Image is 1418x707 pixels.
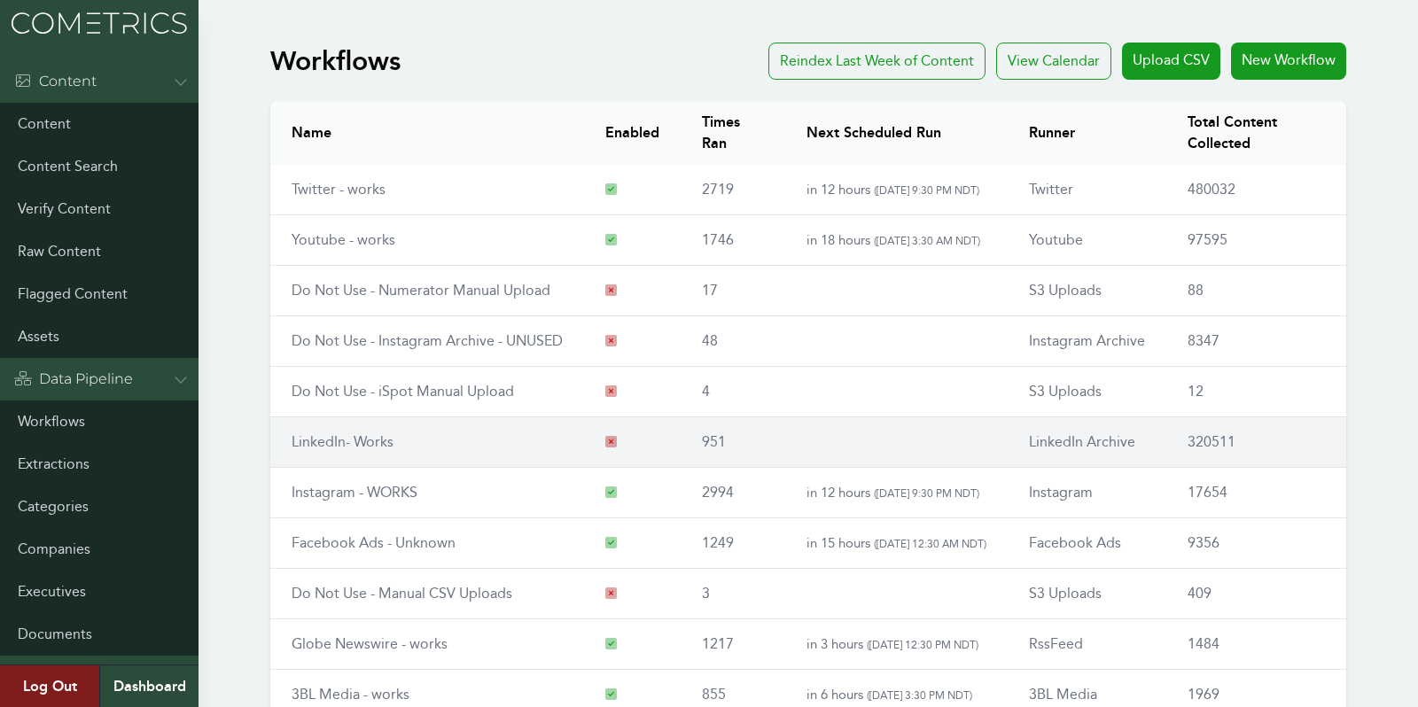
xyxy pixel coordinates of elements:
td: 97595 [1166,215,1346,266]
td: 409 [1166,569,1346,619]
td: 17654 [1166,468,1346,518]
td: 48 [681,316,784,367]
td: 9356 [1166,518,1346,569]
td: Facebook Ads [1008,518,1166,569]
a: Do Not Use - Numerator Manual Upload [292,282,550,299]
a: Globe Newswire - works [292,635,448,652]
td: 1249 [681,518,784,569]
a: Do Not Use - Instagram Archive - UNUSED [292,332,563,349]
a: LinkedIn- Works [292,433,393,450]
a: Do Not Use - Manual CSV Uploads [292,585,512,602]
span: ( [DATE] 12:30 PM NDT ) [867,638,978,651]
td: 1484 [1166,619,1346,670]
div: Data Pipeline [14,369,133,390]
span: ( [DATE] 12:30 AM NDT ) [874,537,986,550]
td: Instagram [1008,468,1166,518]
div: Content [14,71,97,92]
th: Next Scheduled Run [785,101,1008,165]
th: Enabled [584,101,681,165]
td: S3 Uploads [1008,569,1166,619]
th: Total Content Collected [1166,101,1346,165]
th: Name [270,101,584,165]
td: 4 [681,367,784,417]
td: 1217 [681,619,784,670]
td: 2994 [681,468,784,518]
td: Twitter [1008,165,1166,215]
p: in 18 hours [806,229,986,251]
th: Times Ran [681,101,784,165]
p: in 15 hours [806,532,986,554]
div: View Calendar [996,43,1111,80]
span: ( [DATE] 9:30 PM NDT ) [874,486,979,500]
td: 88 [1166,266,1346,316]
td: LinkedIn Archive [1008,417,1166,468]
td: Instagram Archive [1008,316,1166,367]
td: 3 [681,569,784,619]
span: ( [DATE] 3:30 AM NDT ) [874,234,980,247]
td: 2719 [681,165,784,215]
h1: Workflows [270,45,401,77]
a: Facebook Ads - Unknown [292,534,456,551]
td: 17 [681,266,784,316]
td: 480032 [1166,165,1346,215]
a: New Workflow [1231,43,1346,80]
a: Instagram - WORKS [292,484,417,501]
td: 951 [681,417,784,468]
a: Do Not Use - iSpot Manual Upload [292,383,514,400]
p: in 12 hours [806,179,986,200]
td: 8347 [1166,316,1346,367]
td: 12 [1166,367,1346,417]
td: 1746 [681,215,784,266]
a: Twitter - works [292,181,386,198]
td: RssFeed [1008,619,1166,670]
p: in 6 hours [806,684,986,705]
span: ( [DATE] 3:30 PM NDT ) [867,688,972,702]
td: S3 Uploads [1008,367,1166,417]
a: Upload CSV [1122,43,1220,80]
td: S3 Uploads [1008,266,1166,316]
a: Dashboard [99,665,199,707]
a: Youtube - works [292,231,395,248]
p: in 12 hours [806,482,986,503]
th: Runner [1008,101,1166,165]
span: ( [DATE] 9:30 PM NDT ) [874,183,979,197]
td: 320511 [1166,417,1346,468]
a: Reindex Last Week of Content [768,43,986,80]
a: 3BL Media - works [292,686,409,703]
p: in 3 hours [806,633,986,655]
td: Youtube [1008,215,1166,266]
